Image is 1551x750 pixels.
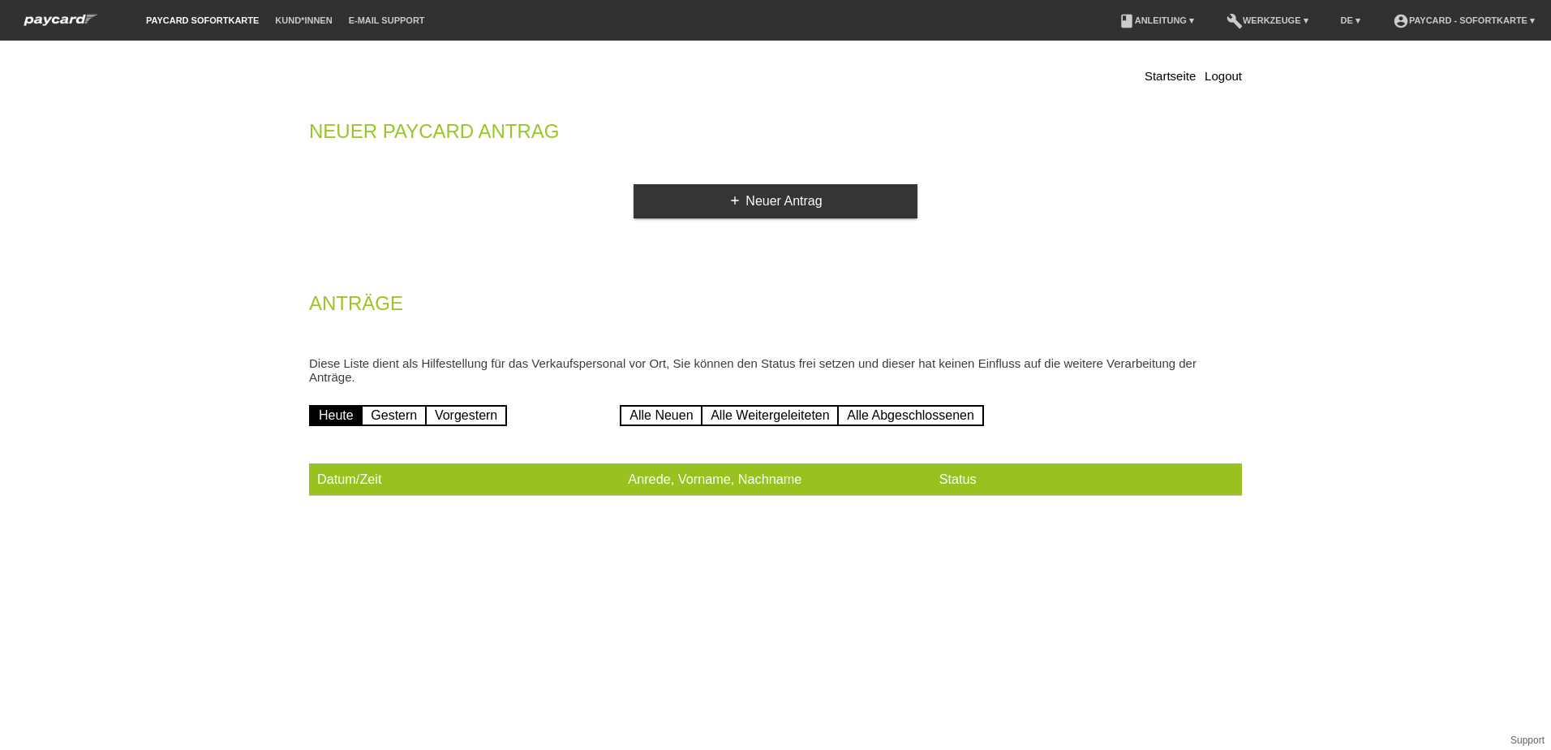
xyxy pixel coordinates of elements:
[309,295,1242,320] h2: Anträge
[341,15,433,25] a: E-Mail Support
[267,15,340,25] a: Kund*innen
[16,19,105,31] a: paycard Sofortkarte
[425,405,507,426] a: Vorgestern
[620,405,702,426] a: Alle Neuen
[1119,13,1135,29] i: book
[16,11,105,28] img: paycard Sofortkarte
[634,184,917,218] a: addNeuer Antrag
[309,463,620,496] th: Datum/Zeit
[309,123,1242,148] h2: Neuer Paycard Antrag
[1385,15,1543,25] a: account_circlepaycard - Sofortkarte ▾
[1205,69,1242,83] a: Logout
[701,405,839,426] a: Alle Weitergeleiteten
[1218,15,1317,25] a: buildWerkzeuge ▾
[1111,15,1202,25] a: bookAnleitung ▾
[1510,735,1545,746] a: Support
[1333,15,1368,25] a: DE ▾
[309,405,363,426] a: Heute
[309,356,1242,384] p: Diese Liste dient als Hilfestellung für das Verkaufspersonal vor Ort, Sie können den Status frei ...
[1145,69,1196,83] a: Startseite
[837,405,984,426] a: Alle Abgeschlossenen
[1227,13,1243,29] i: build
[728,194,741,207] i: add
[931,463,1242,496] th: Status
[361,405,427,426] a: Gestern
[620,463,930,496] th: Anrede, Vorname, Nachname
[1393,13,1409,29] i: account_circle
[138,15,267,25] a: paycard Sofortkarte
